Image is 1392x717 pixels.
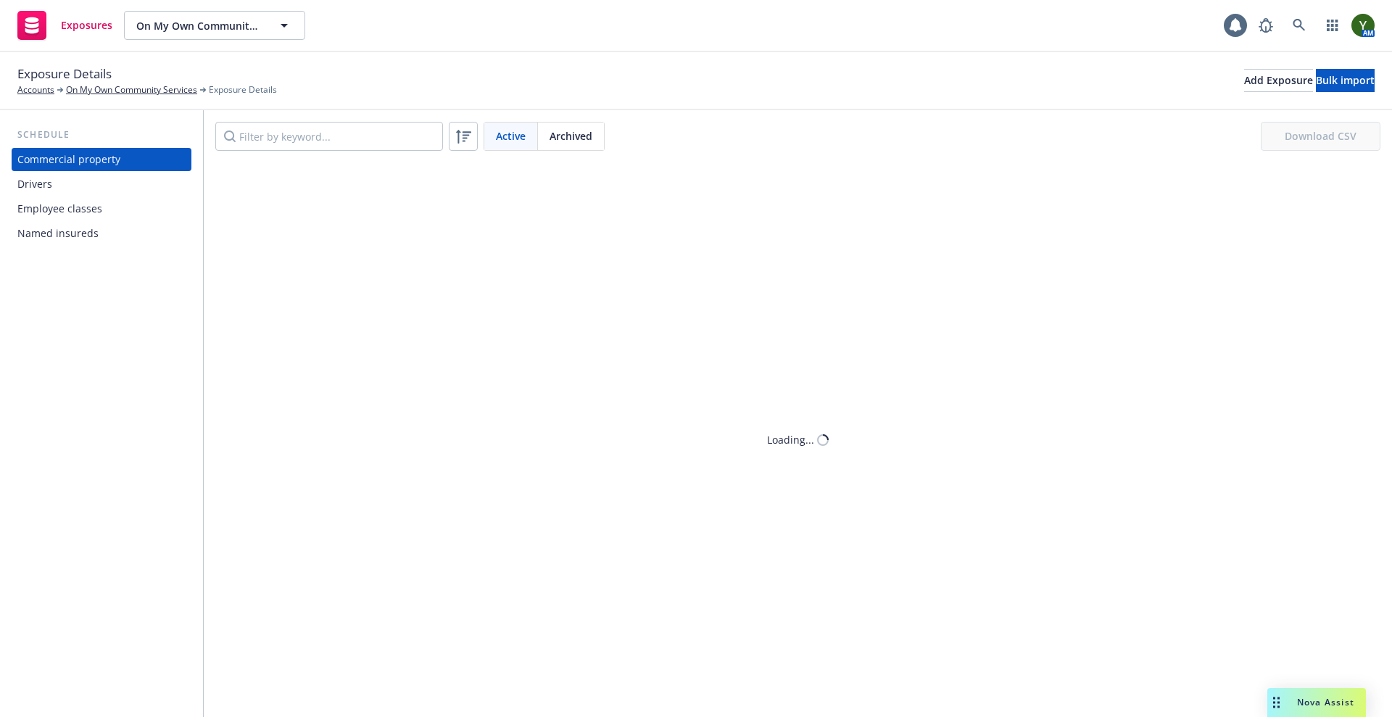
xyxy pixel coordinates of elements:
span: Exposures [61,20,112,31]
a: Search [1285,11,1314,40]
span: Exposure Details [209,83,277,96]
a: Switch app [1318,11,1347,40]
img: photo [1351,14,1375,37]
div: Bulk import [1316,70,1375,91]
a: Exposures [12,5,118,46]
button: Bulk import [1316,69,1375,92]
span: Exposure Details [17,65,112,83]
div: Add Exposure [1244,70,1313,91]
div: Loading... [767,432,814,447]
a: Named insureds [12,222,191,245]
div: Employee classes [17,197,102,220]
a: On My Own Community Services [66,83,197,96]
span: On My Own Community Services [136,18,262,33]
div: Named insureds [17,222,99,245]
a: Report a Bug [1251,11,1280,40]
button: Add Exposure [1244,69,1313,92]
button: On My Own Community Services [124,11,305,40]
button: Nova Assist [1267,688,1366,717]
div: Drag to move [1267,688,1285,717]
div: Schedule [12,128,191,142]
span: Active [496,128,526,144]
div: Drivers [17,173,52,196]
span: Nova Assist [1297,696,1354,708]
div: Commercial property [17,148,120,171]
a: Employee classes [12,197,191,220]
span: Archived [550,128,592,144]
a: Accounts [17,83,54,96]
input: Filter by keyword... [215,122,443,151]
a: Drivers [12,173,191,196]
a: Commercial property [12,148,191,171]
